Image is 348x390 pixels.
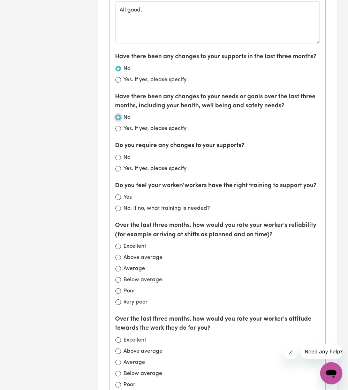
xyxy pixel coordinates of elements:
label: Below average [124,276,162,284]
label: Do you feel your worker/workers have the right training to support you? [115,181,317,190]
label: Average [124,265,145,273]
label: Below average [124,369,162,378]
label: Poor [124,287,136,295]
iframe: Button to launch messaging window [320,362,342,384]
label: No [124,113,131,122]
label: Excellent [124,242,146,251]
label: Above average [124,253,163,262]
span: Need any help? [4,5,42,10]
label: Yes. If yes, please specify [124,124,187,133]
label: Average [124,358,145,367]
label: Do you require any changes to your supports? [115,141,245,150]
label: Yes [124,193,132,201]
label: No. If no, what training is needed? [124,204,210,213]
label: Have there been any changes to your supports in the last three months? [115,52,317,61]
label: Have there been any changes to your needs or goals over the last three months, including your hea... [115,92,320,111]
iframe: Close message [284,345,298,359]
label: Very poor [124,298,148,306]
label: Over the last three months, how would you rate your worker's attitude towards the work they do fo... [115,315,320,333]
label: No [124,64,131,73]
textarea: All good. [115,1,320,44]
label: Excellent [124,336,146,344]
label: No [124,153,131,162]
label: Above average [124,347,163,355]
iframe: Message from company [301,344,342,359]
label: Yes. If yes, please specify [124,76,187,84]
label: Poor [124,381,136,389]
label: Yes. If yes, please specify [124,165,187,173]
label: Over the last three months, how would you rate your worker's reliability (for example arriving at... [115,221,320,239]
